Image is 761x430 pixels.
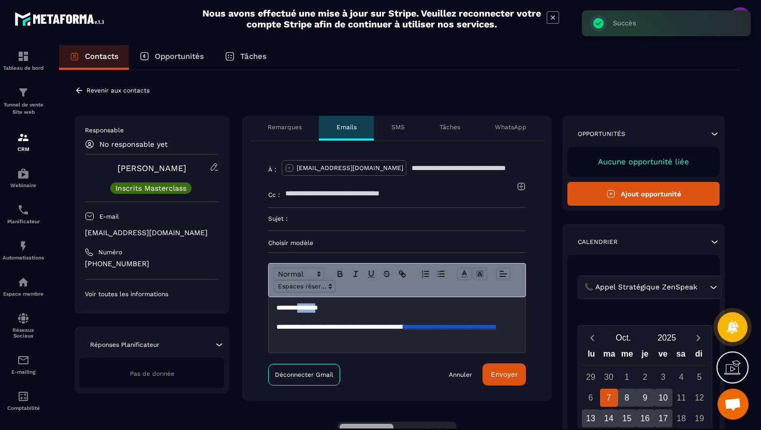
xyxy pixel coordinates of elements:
p: Revenir aux contacts [86,87,150,94]
p: Opportunités [578,130,625,138]
p: Tunnel de vente Site web [3,101,44,116]
div: 16 [636,409,654,427]
div: 14 [600,409,618,427]
img: accountant [17,390,30,403]
p: Aucune opportunité liée [578,157,709,166]
p: Automatisations [3,255,44,260]
div: 11 [672,389,691,407]
img: automations [17,240,30,252]
div: me [618,347,636,365]
p: Réponses Planificateur [90,341,159,349]
button: Ajout opportunité [567,182,720,206]
img: social-network [17,312,30,325]
p: Calendrier [578,238,618,246]
div: Ouvrir le chat [718,389,749,420]
a: [PERSON_NAME] [118,163,186,173]
p: E-mailing [3,369,44,375]
p: Remarques [268,123,302,131]
span: Pas de donnée [130,370,174,377]
p: À : [268,165,276,174]
button: Envoyer [482,363,526,386]
div: 10 [654,389,672,407]
div: 6 [582,389,600,407]
div: je [636,347,654,365]
img: automations [17,167,30,180]
a: Tâches [214,45,277,70]
p: Inscrits Masterclass [115,185,186,192]
div: 18 [672,409,691,427]
p: E-mail [99,212,119,221]
div: 1 [618,368,636,386]
span: 📞 Appel Stratégique ZenSpeak [582,282,699,293]
a: formationformationTunnel de vente Site web [3,79,44,124]
p: Webinaire [3,182,44,188]
img: formation [17,50,30,63]
p: Espace membre [3,291,44,297]
p: CRM [3,146,44,152]
p: [EMAIL_ADDRESS][DOMAIN_NAME] [297,164,403,172]
p: SMS [391,123,405,131]
div: 8 [618,389,636,407]
p: [EMAIL_ADDRESS][DOMAIN_NAME] [85,228,219,238]
p: Emails [336,123,357,131]
img: email [17,354,30,366]
div: 29 [582,368,600,386]
div: Search for option [578,275,722,299]
p: Comptabilité [3,405,44,411]
p: Responsable [85,126,219,134]
img: automations [17,276,30,288]
div: 12 [691,389,709,407]
div: sa [672,347,690,365]
p: Opportunités [155,52,204,61]
div: 19 [691,409,709,427]
img: formation [17,86,30,99]
a: Contacts [59,45,129,70]
p: Choisir modèle [268,239,526,247]
a: Déconnecter Gmail [268,364,340,386]
div: 30 [600,368,618,386]
p: WhatsApp [495,123,526,131]
a: formationformationCRM [3,124,44,160]
p: No responsable yet [99,140,168,148]
p: [PHONE_NUMBER] [85,259,219,269]
div: 4 [672,368,691,386]
div: lu [582,347,601,365]
a: Opportunités [129,45,214,70]
div: 5 [691,368,709,386]
a: automationsautomationsAutomatisations [3,232,44,268]
div: 15 [618,409,636,427]
img: scheduler [17,204,30,216]
a: automationsautomationsEspace membre [3,268,44,304]
div: ma [601,347,619,365]
input: Search for option [699,282,707,293]
a: automationsautomationsWebinaire [3,160,44,196]
button: Open years overlay [645,329,689,347]
p: Numéro [98,248,122,256]
a: emailemailE-mailing [3,346,44,382]
button: Open months overlay [602,329,645,347]
p: Tâches [240,52,267,61]
div: ve [654,347,672,365]
p: Tâches [440,123,460,131]
a: social-networksocial-networkRéseaux Sociaux [3,304,44,346]
button: Previous month [582,331,602,345]
img: formation [17,131,30,144]
img: logo [14,9,108,28]
p: Cc : [268,191,280,199]
div: 3 [654,368,672,386]
p: Réseaux Sociaux [3,327,44,339]
a: formationformationTableau de bord [3,42,44,79]
p: Contacts [85,52,119,61]
div: 13 [582,409,600,427]
div: 17 [654,409,672,427]
a: accountantaccountantComptabilité [3,382,44,419]
a: schedulerschedulerPlanificateur [3,196,44,232]
div: 2 [636,368,654,386]
p: Voir toutes les informations [85,290,219,298]
a: Annuler [449,371,472,379]
h2: Nous avons effectué une mise à jour sur Stripe. Veuillez reconnecter votre compte Stripe afin de ... [202,8,542,29]
p: Planificateur [3,219,44,224]
p: Tableau de bord [3,65,44,71]
div: 9 [636,389,654,407]
div: 7 [600,389,618,407]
